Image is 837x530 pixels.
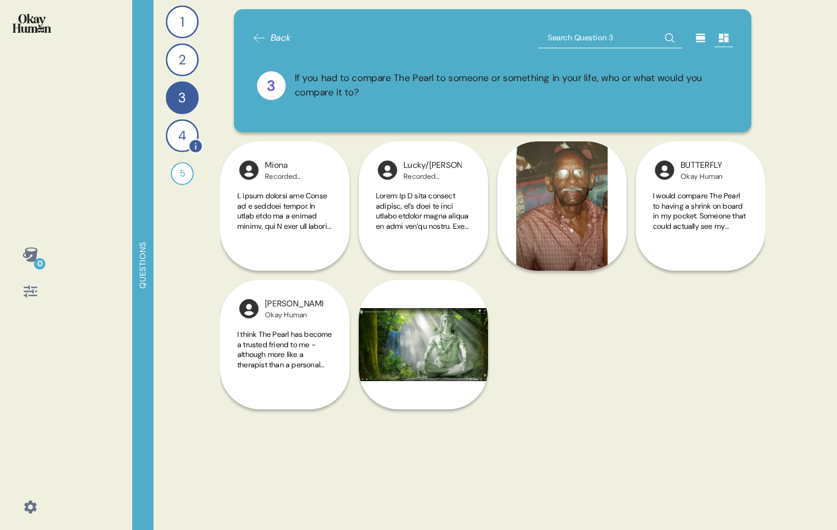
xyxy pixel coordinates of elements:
div: 4 [166,119,198,152]
div: Okay Human [681,172,723,181]
img: l1ibTKarBSWXLOhlfT5LxFP+OttMJpPJZDKZTCbz9PgHEggSPYjZSwEAAAAASUVORK5CYII= [653,159,676,182]
img: l1ibTKarBSWXLOhlfT5LxFP+OttMJpPJZDKZTCbz9PgHEggSPYjZSwEAAAAASUVORK5CYII= [237,297,260,320]
div: 2 [166,43,198,76]
div: 0 [34,258,45,270]
div: BUTTERFLY [681,159,723,172]
div: [PERSON_NAME] [265,298,323,310]
img: l1ibTKarBSWXLOhlfT5LxFP+OttMJpPJZDKZTCbz9PgHEggSPYjZSwEAAAAASUVORK5CYII= [237,159,260,182]
img: l1ibTKarBSWXLOhlfT5LxFP+OttMJpPJZDKZTCbz9PgHEggSPYjZSwEAAAAASUVORK5CYII= [376,159,399,182]
div: Lucky/[PERSON_NAME] [404,159,462,172]
span: I would compare The Pearl to having a shrink on board in my pocket. Someone that could actually s... [653,191,746,291]
div: 3 [257,71,286,100]
div: 3 [166,81,198,114]
div: Recorded Interview [265,172,323,181]
img: okayhuman.3b1b6348.png [13,14,51,33]
input: Search Question 3 [539,28,682,48]
div: 5 [171,162,194,185]
div: Okay Human [265,310,323,320]
div: 1 [166,5,198,38]
span: I think The Pearl has become a trusted friend to me - although more like a therapist than a perso... [237,329,332,390]
span: Back [271,31,291,45]
div: Miona [265,159,323,172]
div: Recorded Interview [404,172,462,181]
div: If you had to compare The Pearl to someone or something in your life, who or what would you compa... [295,71,729,100]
